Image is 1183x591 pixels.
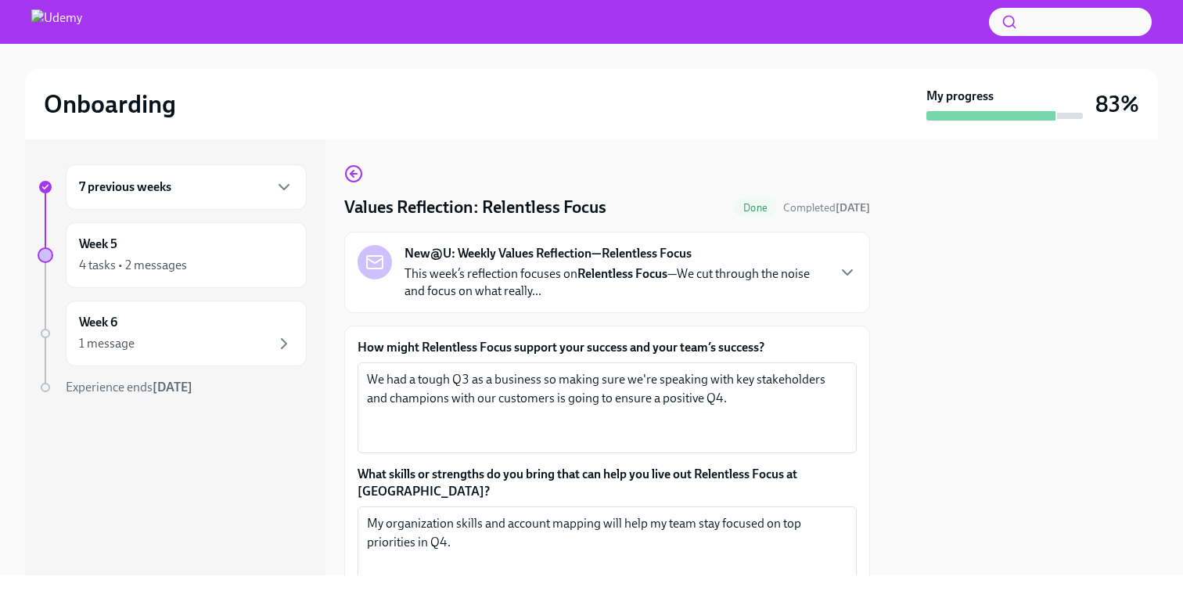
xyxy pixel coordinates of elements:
div: 1 message [79,335,135,352]
label: What skills or strengths do you bring that can help you live out Relentless Focus at [GEOGRAPHIC_... [358,466,857,500]
span: Done [734,202,777,214]
h6: Week 5 [79,236,117,253]
textarea: My organization skills and account mapping will help my team stay focused on top priorities in Q4. [367,514,847,589]
h6: 7 previous weeks [79,178,171,196]
label: How might Relentless Focus support your success and your team’s success? [358,339,857,356]
span: October 6th, 2025 13:51 [783,200,870,215]
strong: New@U: Weekly Values Reflection—Relentless Focus [405,245,692,262]
strong: My progress [926,88,994,105]
div: 7 previous weeks [66,164,307,210]
div: 4 tasks • 2 messages [79,257,187,274]
h6: Week 6 [79,314,117,331]
a: Week 61 message [38,301,307,366]
textarea: We had a tough Q3 as a business so making sure we're speaking with key stakeholders and champions... [367,370,847,445]
h4: Values Reflection: Relentless Focus [344,196,606,219]
a: Week 54 tasks • 2 messages [38,222,307,288]
span: Completed [783,201,870,214]
strong: Relentless Focus [577,266,667,281]
p: This week’s reflection focuses on —We cut through the noise and focus on what really... [405,265,825,300]
img: Udemy [31,9,82,34]
h2: Onboarding [44,88,176,120]
span: Experience ends [66,380,192,395]
strong: [DATE] [153,380,192,395]
strong: [DATE] [836,201,870,214]
h3: 83% [1095,90,1139,118]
